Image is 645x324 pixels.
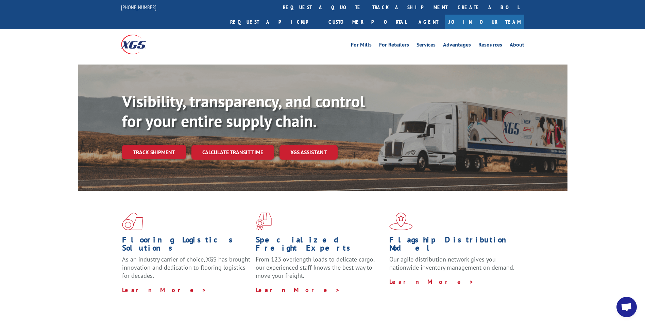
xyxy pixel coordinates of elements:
[379,42,409,50] a: For Retailers
[122,236,251,255] h1: Flooring Logistics Solutions
[351,42,372,50] a: For Mills
[443,42,471,50] a: Advantages
[510,42,524,50] a: About
[256,213,272,230] img: xgs-icon-focused-on-flooring-red
[445,15,524,29] a: Join Our Team
[417,42,436,50] a: Services
[121,4,156,11] a: [PHONE_NUMBER]
[256,255,384,286] p: From 123 overlength loads to delicate cargo, our experienced staff knows the best way to move you...
[122,255,250,280] span: As an industry carrier of choice, XGS has brought innovation and dedication to flooring logistics...
[389,213,413,230] img: xgs-icon-flagship-distribution-model-red
[323,15,412,29] a: Customer Portal
[256,236,384,255] h1: Specialized Freight Experts
[478,42,502,50] a: Resources
[412,15,445,29] a: Agent
[191,145,274,160] a: Calculate transit time
[616,297,637,317] a: Open chat
[256,286,340,294] a: Learn More >
[389,255,514,271] span: Our agile distribution network gives you nationwide inventory management on demand.
[122,213,143,230] img: xgs-icon-total-supply-chain-intelligence-red
[279,145,338,160] a: XGS ASSISTANT
[389,278,474,286] a: Learn More >
[122,145,186,159] a: Track shipment
[225,15,323,29] a: Request a pickup
[122,91,365,131] b: Visibility, transparency, and control for your entire supply chain.
[122,286,207,294] a: Learn More >
[389,236,518,255] h1: Flagship Distribution Model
